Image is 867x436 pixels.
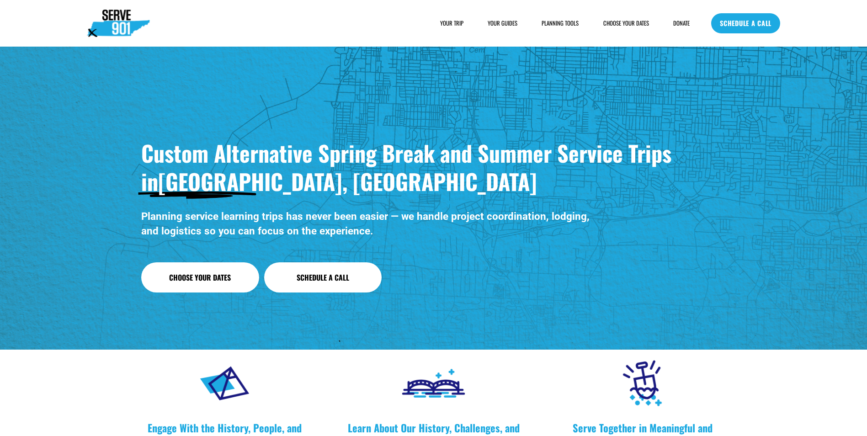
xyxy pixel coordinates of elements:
a: SCHEDULE A CALL [711,13,780,33]
a: Choose Your Dates [141,262,259,292]
a: folder dropdown [542,19,579,28]
span: YOUR TRIP [440,19,463,27]
strong: [GEOGRAPHIC_DATA], [GEOGRAPHIC_DATA] [158,165,537,197]
img: Serve901 [87,10,150,37]
a: DONATE [673,19,690,28]
strong: Planning service learning trips has never been easier — we handle project coordination, lodging, ... [141,210,592,236]
strong: Custom Alternative Spring Break and Summer Service Trips in [141,137,677,197]
a: CHOOSE YOUR DATES [603,19,649,28]
a: YOUR GUIDES [488,19,517,28]
a: Schedule a Call [264,262,382,292]
a: folder dropdown [440,19,463,28]
span: PLANNING TOOLS [542,19,579,27]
